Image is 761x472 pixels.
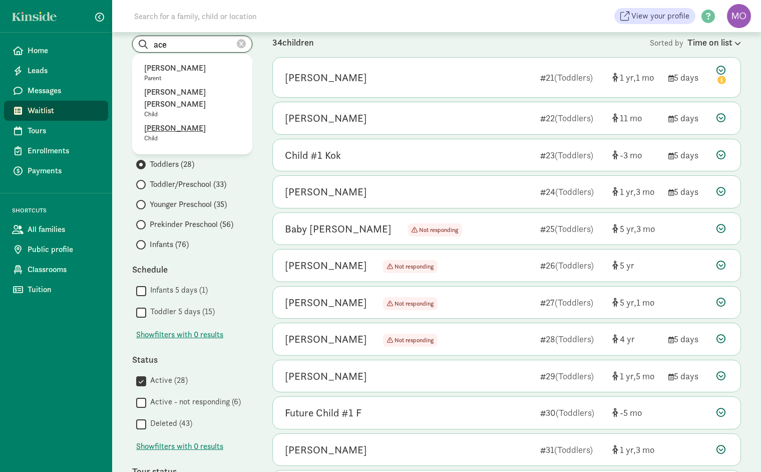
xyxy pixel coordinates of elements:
[620,186,636,197] span: 1
[4,141,108,161] a: Enrollments
[614,8,695,24] a: View your profile
[636,370,654,382] span: 5
[132,263,252,276] div: Schedule
[285,184,367,200] div: Amiel Miller
[668,71,708,84] div: 5 days
[612,406,660,419] div: [object Object]
[285,70,367,86] div: Galo González Imazio
[612,148,660,162] div: [object Object]
[612,222,660,235] div: [object Object]
[612,332,660,346] div: [object Object]
[28,244,100,256] span: Public profile
[146,284,208,296] label: Infants 5 days (1)
[620,444,636,455] span: 1
[540,185,604,198] div: 24
[28,223,100,235] span: All families
[146,374,188,386] label: Active (28)
[383,260,438,273] span: Not responding
[612,296,660,309] div: [object Object]
[612,259,660,272] div: [object Object]
[28,145,100,157] span: Enrollments
[419,226,458,234] span: Not responding
[146,417,192,429] label: Deleted (43)
[144,134,240,142] p: Child
[146,306,215,318] label: Toddler 5 days (15)
[132,353,252,366] div: Status
[150,158,194,170] span: Toddlers (28)
[650,36,741,49] div: Sorted by
[555,370,594,382] span: (Toddlers)
[128,6,409,26] input: Search for a family, child or location
[144,62,240,74] p: [PERSON_NAME]
[636,72,654,83] span: 1
[144,110,240,118] p: Child
[620,297,636,308] span: 5
[28,65,100,77] span: Leads
[4,41,108,61] a: Home
[555,112,593,124] span: (Toddlers)
[556,407,594,418] span: (Toddlers)
[540,443,604,456] div: 31
[612,71,660,84] div: [object Object]
[540,222,604,235] div: 25
[28,105,100,117] span: Waitlist
[4,161,108,181] a: Payments
[395,263,434,271] span: Not responding
[631,10,689,22] span: View your profile
[555,260,594,271] span: (Toddlers)
[150,218,233,230] span: Prekinder Preschool (56)
[540,148,604,162] div: 23
[136,329,223,341] span: Show filters with 0 results
[540,111,604,125] div: 22
[150,178,226,190] span: Toddler/Preschool (33)
[711,424,761,472] iframe: Chat Widget
[668,148,708,162] div: 5 days
[285,221,392,237] div: Baby Ruminski
[146,396,241,408] label: Active - not responding (6)
[383,297,438,310] span: Not responding
[144,74,240,82] p: Parent
[555,223,593,234] span: (Toddlers)
[285,295,367,311] div: Maximillion Castro
[620,223,636,234] span: 5
[28,85,100,97] span: Messages
[28,45,100,57] span: Home
[668,369,708,383] div: 5 days
[395,336,434,344] span: Not responding
[4,81,108,101] a: Messages
[555,333,594,345] span: (Toddlers)
[612,443,660,456] div: [object Object]
[620,149,642,161] span: -3
[687,36,741,49] div: Time on list
[133,36,252,52] input: Search list...
[285,110,367,126] div: Abraham Tijerino
[554,444,593,455] span: (Toddlers)
[136,329,223,341] button: Showfilters with 0 results
[4,101,108,121] a: Waitlist
[620,72,636,83] span: 1
[28,125,100,137] span: Tours
[28,284,100,296] span: Tuition
[383,334,438,347] span: Not responding
[636,223,655,234] span: 3
[540,406,604,419] div: 30
[408,223,462,237] span: Not responding
[285,147,341,163] div: Child #1 Kok
[272,36,650,49] div: 34 children
[620,370,636,382] span: 1
[150,239,189,251] span: Infants (76)
[285,368,367,384] div: Wesley Weinberger
[540,259,604,272] div: 26
[4,280,108,300] a: Tuition
[144,86,240,110] p: [PERSON_NAME] [PERSON_NAME]
[4,240,108,260] a: Public profile
[4,219,108,240] a: All families
[555,297,593,308] span: (Toddlers)
[612,185,660,198] div: [object Object]
[28,165,100,177] span: Payments
[612,369,660,383] div: [object Object]
[4,260,108,280] a: Classrooms
[540,369,604,383] div: 29
[285,442,367,458] div: Mallory Sanders
[28,264,100,276] span: Classrooms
